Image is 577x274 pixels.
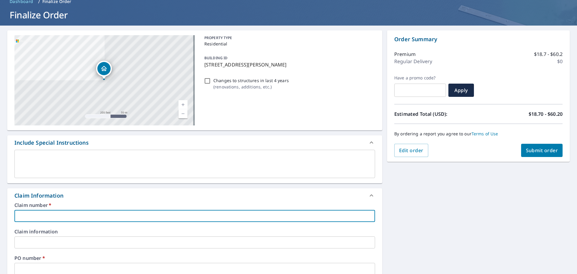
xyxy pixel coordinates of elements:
div: Include Special Instructions [7,135,382,150]
p: Residential [204,41,373,47]
p: $18.7 - $60.2 [534,51,563,58]
p: By ordering a report you agree to our [394,131,563,137]
button: Apply [448,84,474,97]
span: Apply [453,87,469,94]
p: $0 [557,58,563,65]
button: Submit order [521,144,563,157]
div: Claim Information [7,188,382,203]
span: Edit order [399,147,423,154]
a: Current Level 17, Zoom In [179,100,188,109]
label: Claim number [14,203,375,208]
label: Have a promo code? [394,75,446,81]
p: PROPERTY TYPE [204,35,373,41]
p: [STREET_ADDRESS][PERSON_NAME] [204,61,373,68]
p: $18.70 - $60.20 [529,110,563,118]
p: BUILDING ID [204,55,227,60]
span: Submit order [526,147,558,154]
div: Claim Information [14,192,63,200]
a: Terms of Use [472,131,498,137]
p: ( renovations, additions, etc. ) [213,84,289,90]
div: Include Special Instructions [14,139,89,147]
p: Regular Delivery [394,58,432,65]
div: Dropped pin, building 1, Residential property, 7245 Larkin Rd Live Oak, CA 95953 [96,61,112,79]
a: Current Level 17, Zoom Out [179,109,188,118]
button: Edit order [394,144,428,157]
p: Order Summary [394,35,563,43]
p: Estimated Total (USD): [394,110,478,118]
p: Premium [394,51,416,58]
label: PO number [14,256,375,260]
label: Claim information [14,229,375,234]
p: Changes to structures in last 4 years [213,77,289,84]
h1: Finalize Order [7,9,570,21]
